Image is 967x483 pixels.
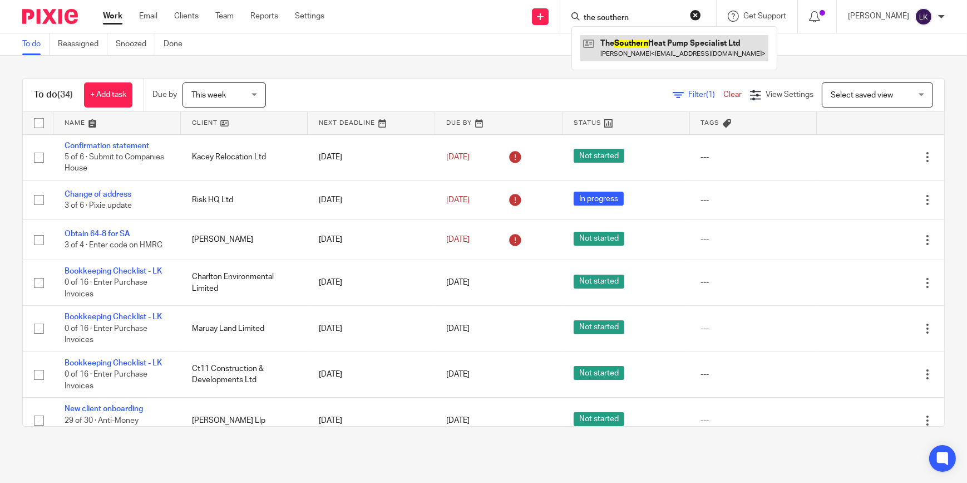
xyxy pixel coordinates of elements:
span: 5 of 6 · Submit to Companies House [65,153,164,173]
span: [DATE] [446,417,470,425]
td: [DATE] [308,180,435,219]
input: Search [583,13,683,23]
span: 3 of 6 · Pixie update [65,202,132,209]
span: Not started [574,320,624,334]
span: View Settings [766,91,813,99]
span: Get Support [743,12,786,20]
span: 29 of 30 · Anti-Money Laundering checks [65,417,139,436]
td: [DATE] [308,398,435,443]
a: New client onboarding [65,405,143,413]
div: --- [701,415,806,426]
span: [DATE] [446,325,470,333]
a: Clients [174,11,199,22]
div: --- [701,152,806,163]
td: [DATE] [308,306,435,352]
td: [PERSON_NAME] [181,220,308,260]
a: Work [103,11,122,22]
p: Due by [152,89,177,100]
a: Bookkeeping Checklist - LK [65,267,162,275]
a: To do [22,33,50,55]
a: Email [139,11,157,22]
span: (1) [706,91,715,99]
span: Not started [574,149,624,163]
a: Bookkeeping Checklist - LK [65,313,162,321]
a: Change of address [65,191,131,198]
div: --- [701,323,806,334]
span: [DATE] [446,279,470,286]
span: 0 of 16 · Enter Purchase Invoices [65,370,147,390]
div: --- [701,277,806,288]
td: [DATE] [308,134,435,180]
td: Ct11 Construction & Developments Ltd [181,352,308,397]
span: This week [191,91,226,99]
span: Select saved view [831,91,893,99]
span: Filter [688,91,723,99]
td: [DATE] [308,352,435,397]
button: Clear [690,9,701,21]
a: + Add task [84,82,132,108]
td: Risk HQ Ltd [181,180,308,219]
div: --- [701,369,806,380]
span: [DATE] [446,236,470,243]
a: Team [215,11,234,22]
h1: To do [34,89,73,101]
a: Snoozed [116,33,155,55]
span: In progress [574,192,624,206]
p: [PERSON_NAME] [848,11,909,22]
span: (34) [57,90,73,99]
td: [DATE] [308,220,435,260]
span: [DATE] [446,153,470,161]
span: Not started [574,232,624,246]
div: --- [701,234,806,245]
a: Clear [723,91,742,99]
td: Maruay Land Limited [181,306,308,352]
span: 3 of 4 · Enter code on HMRC [65,242,162,250]
img: svg%3E [915,8,933,26]
a: Confirmation statement [65,142,149,150]
a: Reports [250,11,278,22]
span: 0 of 16 · Enter Purchase Invoices [65,325,147,344]
a: Done [164,33,191,55]
span: [DATE] [446,370,470,378]
a: Bookkeeping Checklist - LK [65,359,162,367]
span: Not started [574,366,624,380]
a: Settings [295,11,324,22]
span: Tags [701,120,720,126]
span: [DATE] [446,196,470,204]
div: --- [701,194,806,206]
a: Obtain 64-8 for SA [65,230,130,238]
span: Not started [574,275,624,289]
td: Kacey Relocation Ltd [181,134,308,180]
span: 0 of 16 · Enter Purchase Invoices [65,279,147,298]
span: Not started [574,412,624,426]
td: Charlton Environmental Limited [181,260,308,305]
img: Pixie [22,9,78,24]
a: Reassigned [58,33,107,55]
td: [DATE] [308,260,435,305]
td: [PERSON_NAME] Llp [181,398,308,443]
